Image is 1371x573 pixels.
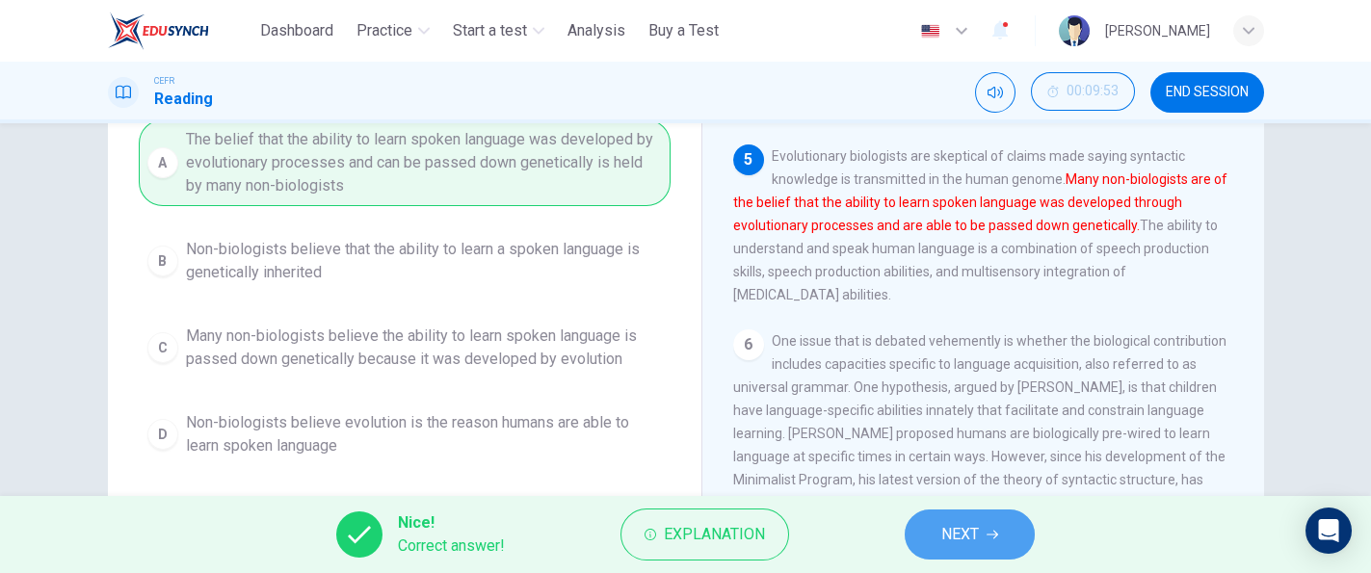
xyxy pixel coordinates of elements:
span: END SESSION [1166,85,1249,100]
button: Practice [349,13,437,48]
a: ELTC logo [108,12,253,50]
font: Many non-biologists are of the belief that the ability to learn spoken language was developed thr... [733,171,1227,233]
span: Dashboard [260,19,333,42]
span: CEFR [154,74,174,88]
span: Explanation [664,521,765,548]
span: Evolutionary biologists are skeptical of claims made saying syntactic knowledge is transmitted in... [733,148,1227,302]
span: Start a test [453,19,527,42]
button: Explanation [620,508,789,560]
button: Buy a Test [641,13,726,48]
img: Profile picture [1059,15,1090,46]
div: [PERSON_NAME] [1105,19,1210,42]
button: Start a test [445,13,552,48]
div: Mute [975,72,1015,113]
img: ELTC logo [108,12,209,50]
button: 00:09:53 [1031,72,1135,111]
span: 00:09:53 [1067,84,1119,99]
div: 5 [733,144,764,175]
span: Analysis [567,19,625,42]
span: One issue that is debated vehemently is whether the biological contribution includes capacities s... [733,333,1226,534]
button: Dashboard [252,13,341,48]
span: NEXT [941,521,979,548]
h1: Reading [154,88,213,111]
div: Hide [1031,72,1135,113]
div: 6 [733,329,764,360]
span: Practice [356,19,412,42]
button: END SESSION [1150,72,1264,113]
div: Open Intercom Messenger [1305,508,1352,554]
span: Correct answer! [398,534,505,558]
img: en [918,24,942,39]
span: Nice! [398,511,505,534]
button: NEXT [905,509,1035,560]
span: Buy a Test [648,19,719,42]
button: Analysis [560,13,633,48]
